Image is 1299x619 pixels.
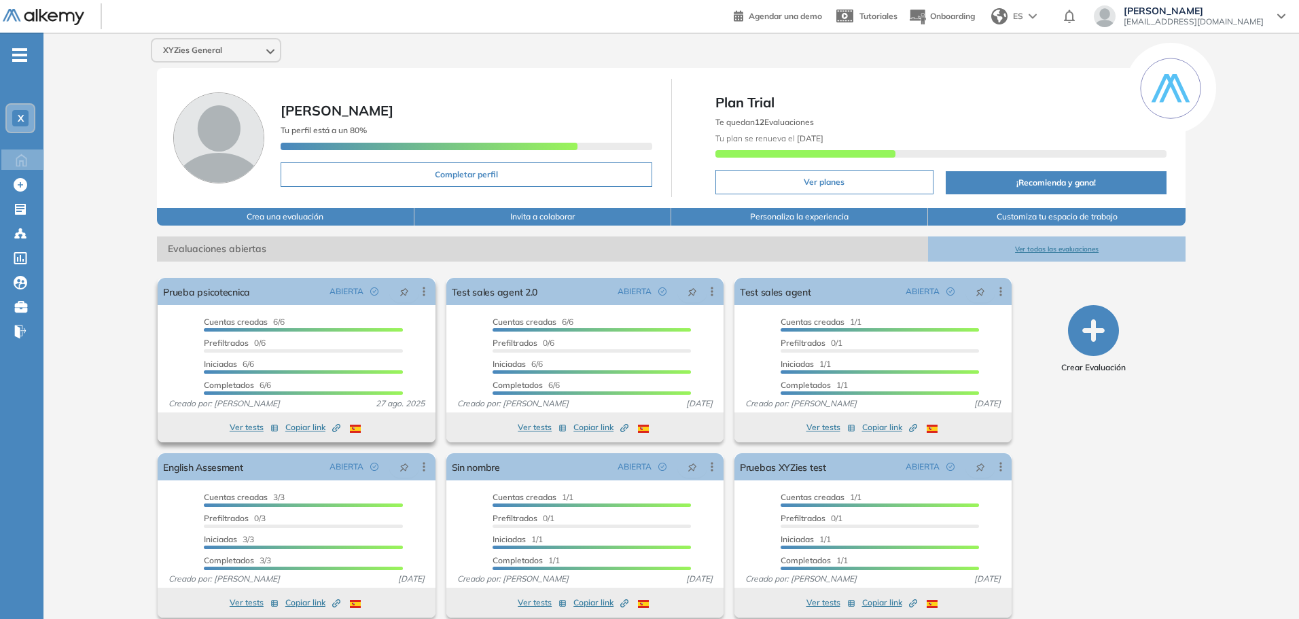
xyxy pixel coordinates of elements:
[204,492,268,502] span: Cuentas creadas
[204,359,237,369] span: Iniciadas
[715,133,823,143] span: Tu plan se renueva el
[755,117,764,127] b: 12
[976,286,985,297] span: pushpin
[618,285,652,298] span: ABIERTA
[638,425,649,433] img: ESP
[781,359,814,369] span: Iniciadas
[677,281,707,302] button: pushpin
[493,359,526,369] span: Iniciadas
[399,461,409,472] span: pushpin
[781,492,844,502] span: Cuentas creadas
[715,92,1167,113] span: Plan Trial
[862,421,917,434] span: Copiar link
[927,600,938,608] img: ESP
[618,461,652,473] span: ABIERTA
[393,573,430,585] span: [DATE]
[671,208,928,226] button: Personaliza la experiencia
[862,419,917,436] button: Copiar link
[781,492,861,502] span: 1/1
[204,534,254,544] span: 3/3
[350,425,361,433] img: ESP
[681,573,718,585] span: [DATE]
[781,555,831,565] span: Completados
[749,11,822,21] span: Agendar una demo
[781,534,831,544] span: 1/1
[204,513,266,523] span: 0/3
[781,359,831,369] span: 1/1
[740,397,862,410] span: Creado por: [PERSON_NAME]
[370,463,378,471] span: check-circle
[230,595,279,611] button: Ver tests
[493,380,560,390] span: 6/6
[157,236,928,262] span: Evaluaciones abiertas
[781,555,848,565] span: 1/1
[285,595,340,611] button: Copiar link
[204,359,254,369] span: 6/6
[1061,305,1126,374] button: Crear Evaluación
[781,338,825,348] span: Prefiltrados
[946,287,955,296] span: check-circle
[204,534,237,544] span: Iniciadas
[399,286,409,297] span: pushpin
[163,453,243,480] a: English Assesment
[163,278,250,305] a: Prueba psicotecnica
[3,9,84,26] img: Logo
[677,456,707,478] button: pushpin
[908,2,975,31] button: Onboarding
[859,11,897,21] span: Tutoriales
[414,208,671,226] button: Invita a colaborar
[928,236,1185,262] button: Ver todas las evaluaciones
[389,281,419,302] button: pushpin
[946,171,1167,194] button: ¡Recomienda y gana!
[204,492,285,502] span: 3/3
[330,461,363,473] span: ABIERTA
[1061,361,1126,374] span: Crear Evaluación
[12,54,27,56] i: -
[806,595,855,611] button: Ver tests
[452,278,538,305] a: Test sales agent 2.0
[493,359,543,369] span: 6/6
[930,11,975,21] span: Onboarding
[1124,16,1264,27] span: [EMAIL_ADDRESS][DOMAIN_NAME]
[204,338,249,348] span: Prefiltrados
[928,208,1185,226] button: Customiza tu espacio de trabajo
[452,573,574,585] span: Creado por: [PERSON_NAME]
[370,397,430,410] span: 27 ago. 2025
[285,419,340,436] button: Copiar link
[493,534,543,544] span: 1/1
[452,453,500,480] a: Sin nombre
[163,573,285,585] span: Creado por: [PERSON_NAME]
[638,600,649,608] img: ESP
[965,456,995,478] button: pushpin
[493,513,537,523] span: Prefiltrados
[204,555,271,565] span: 3/3
[965,281,995,302] button: pushpin
[493,338,537,348] span: Prefiltrados
[230,419,279,436] button: Ver tests
[573,595,628,611] button: Copiar link
[204,338,266,348] span: 0/6
[781,317,861,327] span: 1/1
[330,285,363,298] span: ABIERTA
[285,597,340,609] span: Copiar link
[740,453,826,480] a: Pruebas XYZies test
[518,595,567,611] button: Ver tests
[781,513,842,523] span: 0/1
[493,317,573,327] span: 6/6
[781,338,842,348] span: 0/1
[946,463,955,471] span: check-circle
[906,461,940,473] span: ABIERTA
[389,456,419,478] button: pushpin
[688,461,697,472] span: pushpin
[862,597,917,609] span: Copiar link
[18,113,24,124] span: X
[658,463,666,471] span: check-circle
[493,492,556,502] span: Cuentas creadas
[906,285,940,298] span: ABIERTA
[204,380,254,390] span: Completados
[781,317,844,327] span: Cuentas creadas
[740,278,811,305] a: Test sales agent
[163,45,222,56] span: XYZies General
[1029,14,1037,19] img: arrow
[715,170,934,194] button: Ver planes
